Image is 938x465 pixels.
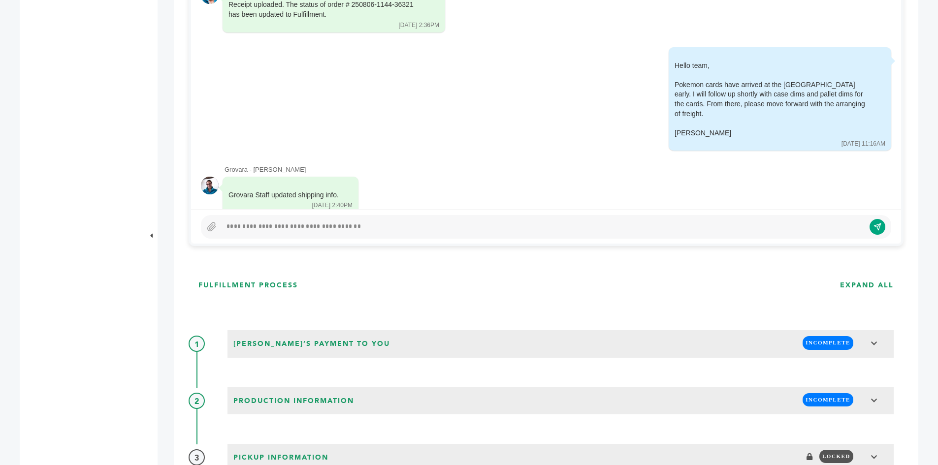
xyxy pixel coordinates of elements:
div: Hello team, [675,61,872,138]
div: Grovara - [PERSON_NAME] [225,165,891,174]
div: [DATE] 2:40PM [312,201,352,210]
span: INCOMPLETE [803,393,853,406]
div: Grovara Staff updated shipping info. [228,190,339,200]
h3: FULFILLMENT PROCESS [198,280,298,290]
div: [DATE] 11:16AM [841,140,885,148]
div: [DATE] 2:36PM [399,21,439,30]
span: INCOMPLETE [803,336,853,349]
div: [PERSON_NAME] [675,128,872,138]
span: LOCKED [819,450,853,463]
div: Pokemon cards have arrived at the [GEOGRAPHIC_DATA] early. I will follow up shortly with case dim... [675,80,872,119]
h3: EXPAND ALL [840,280,894,290]
span: [PERSON_NAME]’s Payment to You [230,336,393,352]
span: Production Information [230,393,357,409]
